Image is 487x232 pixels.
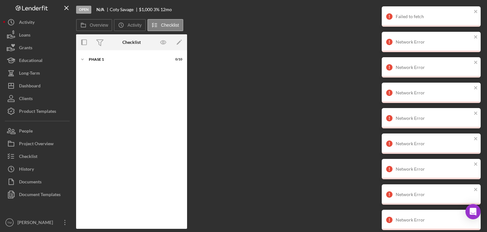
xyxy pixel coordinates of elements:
[396,141,472,146] div: Network Error
[19,150,37,164] div: Checklist
[110,7,139,12] div: Coty Savage
[474,136,478,142] button: close
[396,90,472,95] div: Network Error
[122,40,141,45] div: Checklist
[3,105,73,118] button: Product Templates
[127,23,141,28] label: Activity
[7,221,12,224] text: TM
[396,39,472,44] div: Network Error
[160,7,172,12] div: 12 mo
[19,41,32,56] div: Grants
[3,216,73,229] button: TM[PERSON_NAME]
[19,188,61,202] div: Document Templates
[19,79,41,94] div: Dashboard
[396,116,472,121] div: Network Error
[474,161,478,167] button: close
[153,7,159,12] div: 3 %
[90,23,108,28] label: Overview
[96,7,104,12] b: N/A
[3,54,73,67] button: Educational
[19,54,42,68] div: Educational
[465,204,481,219] div: Open Intercom Messenger
[3,67,73,79] button: Long-Term
[3,175,73,188] button: Documents
[76,6,91,14] div: Open
[474,111,478,117] button: close
[19,125,33,139] div: People
[3,163,73,175] button: History
[474,60,478,66] button: close
[76,19,112,31] button: Overview
[3,150,73,163] button: Checklist
[396,217,472,222] div: Network Error
[3,125,73,137] button: People
[19,137,54,152] div: Project Overview
[474,187,478,193] button: close
[474,34,478,40] button: close
[16,216,57,230] div: [PERSON_NAME]
[396,167,472,172] div: Network Error
[474,9,478,15] button: close
[139,7,153,12] span: $1,000
[19,16,35,30] div: Activity
[161,23,179,28] label: Checklist
[3,188,73,201] button: Document Templates
[396,14,472,19] div: Failed to fetch
[147,19,183,31] button: Checklist
[19,29,30,43] div: Loans
[3,29,73,41] button: Loans
[474,85,478,91] button: close
[19,163,34,177] div: History
[114,19,146,31] button: Activity
[19,175,42,190] div: Documents
[89,58,166,61] div: Phase 1
[3,41,73,54] button: Grants
[3,137,73,150] button: Project Overview
[19,105,56,119] div: Product Templates
[3,16,73,29] button: Activity
[396,65,472,70] div: Network Error
[396,192,472,197] div: Network Error
[3,79,73,92] button: Dashboard
[171,58,182,61] div: 0 / 10
[3,92,73,105] button: Clients
[19,67,40,81] div: Long-Term
[19,92,33,106] div: Clients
